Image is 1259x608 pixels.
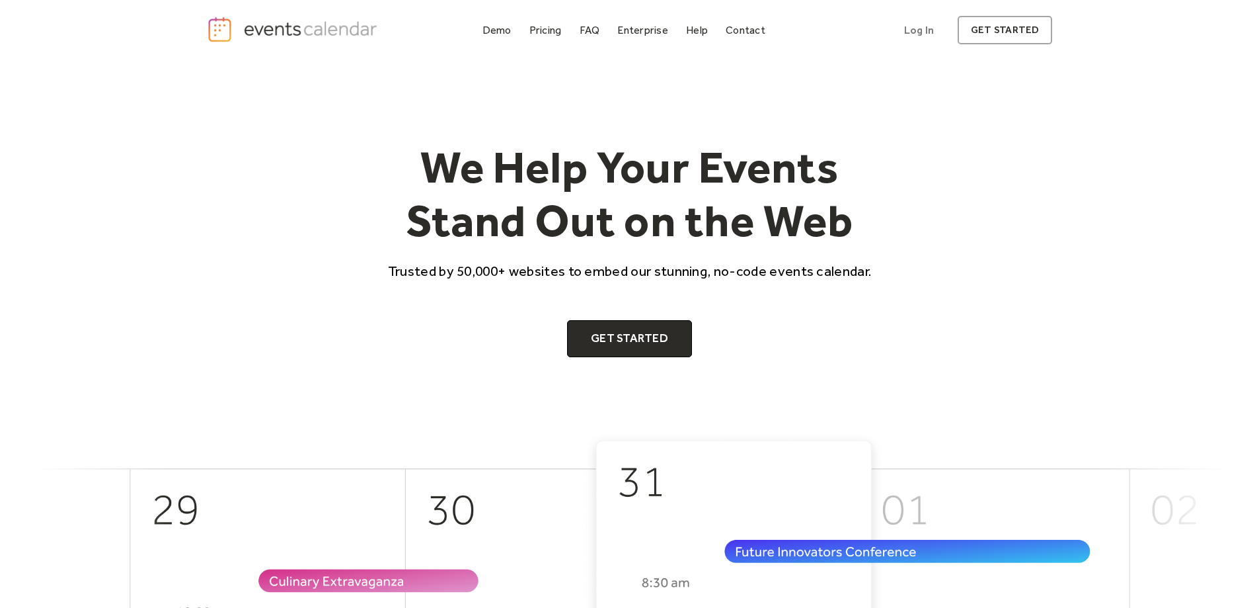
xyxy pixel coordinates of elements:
[482,26,512,34] div: Demo
[376,140,884,248] h1: We Help Your Events Stand Out on the Web
[891,16,947,44] a: Log In
[477,21,517,39] a: Demo
[726,26,765,34] div: Contact
[567,320,692,357] a: Get Started
[524,21,567,39] a: Pricing
[686,26,708,34] div: Help
[720,21,771,39] a: Contact
[574,21,605,39] a: FAQ
[580,26,600,34] div: FAQ
[612,21,673,39] a: Enterprise
[681,21,713,39] a: Help
[617,26,668,34] div: Enterprise
[958,16,1052,44] a: get started
[376,261,884,281] p: Trusted by 50,000+ websites to embed our stunning, no-code events calendar.
[529,26,562,34] div: Pricing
